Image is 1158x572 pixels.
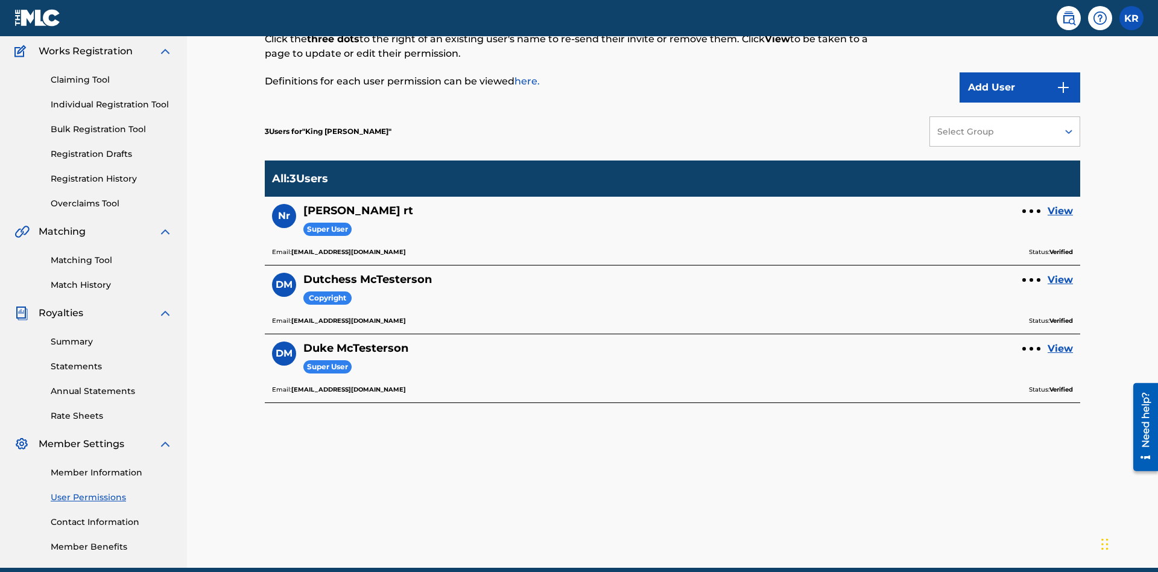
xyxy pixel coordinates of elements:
a: Rate Sheets [51,410,172,422]
img: Works Registration [14,44,30,59]
a: View [1048,342,1073,356]
a: Summary [51,335,172,348]
iframe: Resource Center [1124,378,1158,477]
span: DM [276,278,293,292]
img: MLC Logo [14,9,61,27]
a: View [1048,204,1073,218]
a: User Permissions [51,491,172,504]
img: expand [158,437,172,451]
img: Matching [14,224,30,239]
a: Match History [51,279,172,291]
a: Member Information [51,466,172,479]
a: here. [514,75,540,87]
p: Status: [1029,316,1073,326]
p: Email: [272,247,406,258]
img: 9d2ae6d4665cec9f34b9.svg [1056,80,1071,95]
span: Royalties [39,306,83,320]
div: Drag [1101,526,1109,562]
button: Add User [960,72,1080,103]
span: Copyright [303,291,352,305]
img: expand [158,224,172,239]
iframe: Chat Widget [1098,514,1158,572]
div: User Menu [1119,6,1144,30]
div: Help [1088,6,1112,30]
h5: Dutchess McTesterson [303,273,432,287]
img: Royalties [14,306,29,320]
p: Click the to the right of an existing user's name to re-send their invite or remove them. Click t... [265,32,893,61]
span: Super User [303,223,352,237]
a: Public Search [1057,6,1081,30]
span: Works Registration [39,44,133,59]
img: Member Settings [14,437,29,451]
a: Matching Tool [51,254,172,267]
span: Member Settings [39,437,124,451]
p: Email: [272,316,406,326]
p: Definitions for each user permission can be viewed [265,74,893,89]
b: [EMAIL_ADDRESS][DOMAIN_NAME] [291,386,406,393]
b: [EMAIL_ADDRESS][DOMAIN_NAME] [291,317,406,325]
b: Verified [1049,317,1073,325]
a: View [1048,273,1073,287]
h5: Duke McTesterson [303,342,408,355]
span: DM [276,346,293,361]
p: Email: [272,384,406,395]
b: [EMAIL_ADDRESS][DOMAIN_NAME] [291,248,406,256]
span: Super User [303,360,352,374]
img: expand [158,306,172,320]
a: Overclaims Tool [51,197,172,210]
b: Verified [1049,386,1073,393]
span: King McTesterson [302,127,391,136]
a: Registration History [51,173,172,185]
img: expand [158,44,172,59]
a: Member Benefits [51,541,172,553]
strong: View [765,33,790,45]
b: Verified [1049,248,1073,256]
p: All : 3 Users [272,172,328,185]
span: 3 Users for [265,127,302,136]
a: Annual Statements [51,385,172,398]
div: Select Group [937,126,1049,138]
a: Registration Drafts [51,148,172,160]
a: Claiming Tool [51,74,172,86]
img: help [1093,11,1107,25]
h5: Nicole rt [303,204,413,218]
a: Bulk Registration Tool [51,123,172,136]
a: Individual Registration Tool [51,98,172,111]
a: Statements [51,360,172,373]
span: Nr [278,209,290,223]
span: Matching [39,224,86,239]
p: Status: [1029,247,1073,258]
img: search [1061,11,1076,25]
p: Status: [1029,384,1073,395]
a: Contact Information [51,516,172,529]
strong: three dots [307,33,359,45]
